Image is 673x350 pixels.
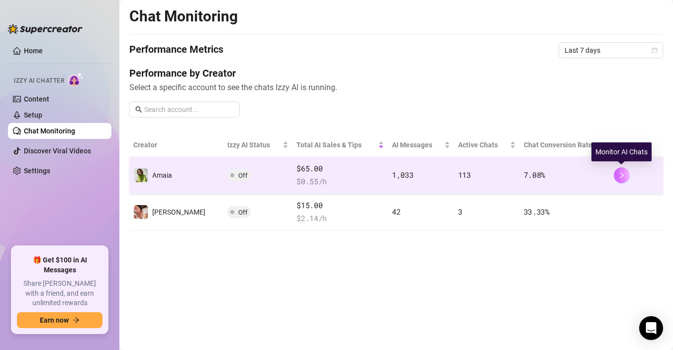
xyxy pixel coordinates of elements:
span: $ 0.55 /h [296,176,384,188]
th: Total AI Sales & Tips [292,133,388,157]
span: $65.00 [296,163,384,175]
th: Creator [129,133,223,157]
th: Izzy AI Status [223,133,292,157]
img: logo-BBDzfeDw.svg [8,24,83,34]
span: 42 [392,207,400,217]
span: $15.00 [296,200,384,212]
h4: Performance by Creator [129,66,663,80]
span: Share [PERSON_NAME] with a friend, and earn unlimited rewards [17,279,102,308]
span: Active Chats [458,139,508,150]
span: 33.33 % [524,207,550,217]
div: Open Intercom Messenger [639,316,663,340]
button: right [614,167,630,183]
th: AI Messages [388,133,454,157]
th: Chat Conversion Rate [520,133,610,157]
a: Home [24,47,43,55]
span: 7.08 % [524,170,546,180]
span: calendar [652,47,658,53]
input: Search account... [144,104,234,115]
a: Settings [24,167,50,175]
span: Total AI Sales & Tips [296,139,376,150]
img: Taylor [134,205,148,219]
img: Amaia [134,168,148,182]
img: AI Chatter [68,72,84,87]
span: Amaia [152,171,172,179]
div: Monitor AI Chats [591,142,652,161]
span: 113 [458,170,471,180]
span: $ 2.14 /h [296,213,384,225]
span: right [618,172,625,179]
button: Earn nowarrow-right [17,312,102,328]
span: Select a specific account to see the chats Izzy AI is running. [129,81,663,94]
a: Discover Viral Videos [24,147,91,155]
span: 1,033 [392,170,414,180]
span: Earn now [40,316,69,324]
span: Off [238,209,248,216]
a: Setup [24,111,42,119]
span: 🎁 Get $100 in AI Messages [17,255,102,275]
span: AI Messages [392,139,442,150]
h4: Performance Metrics [129,42,223,58]
span: Izzy AI Chatter [14,76,64,86]
h2: Chat Monitoring [129,7,238,26]
span: Off [238,172,248,179]
span: [PERSON_NAME] [152,208,205,216]
span: Last 7 days [565,43,657,58]
span: 3 [458,207,463,217]
th: Active Chats [454,133,520,157]
span: Izzy AI Status [227,139,281,150]
span: arrow-right [73,317,80,324]
span: search [135,106,142,113]
a: Content [24,95,49,103]
a: Chat Monitoring [24,127,75,135]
